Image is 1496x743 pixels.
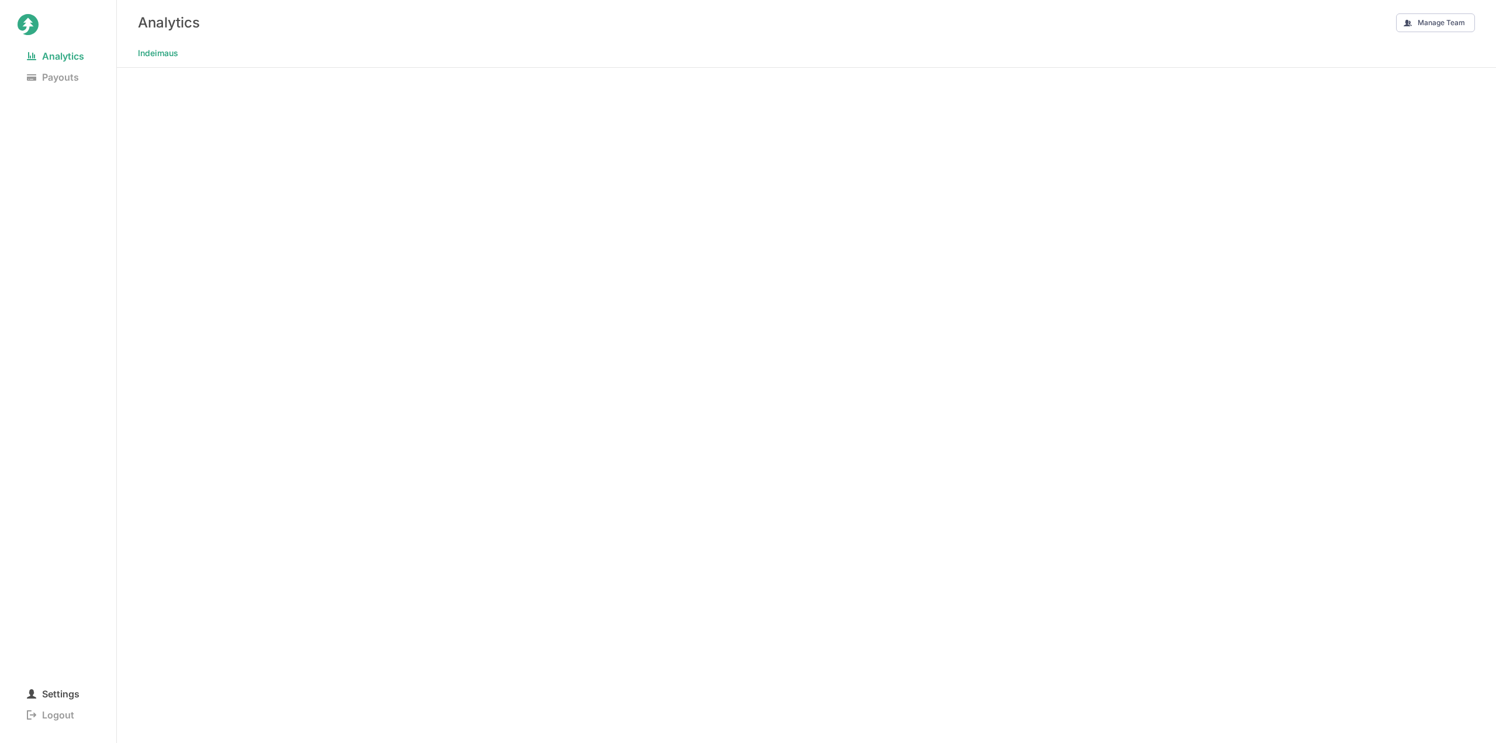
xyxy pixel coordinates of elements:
span: Payouts [18,69,88,85]
span: Indeimaus [138,45,178,61]
button: Manage Team [1396,13,1475,32]
span: Logout [18,707,84,723]
span: Analytics [18,48,93,64]
h3: Analytics [138,14,200,31]
span: Settings [18,686,89,702]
